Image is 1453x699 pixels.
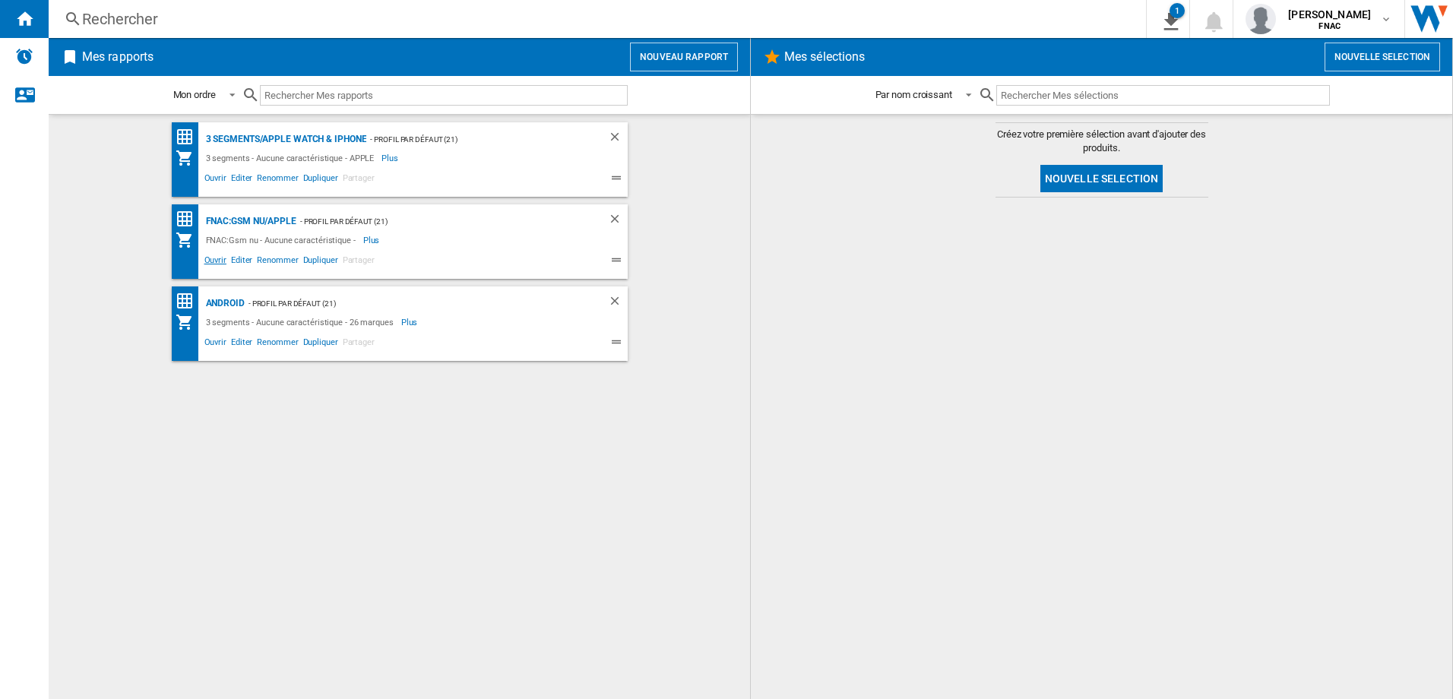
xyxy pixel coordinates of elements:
span: Ouvrir [202,253,229,271]
div: Matrice des prix [176,210,202,229]
div: - Profil par défaut (21) [366,130,577,149]
h2: Mes sélections [781,43,868,71]
span: Editer [229,335,255,353]
span: Dupliquer [301,335,340,353]
span: Renommer [255,335,300,353]
div: Supprimer [608,294,628,313]
span: Partager [340,253,377,271]
span: Renommer [255,253,300,271]
div: 3 segments/APPLE WATCH & iPhone [202,130,367,149]
span: Renommer [255,171,300,189]
div: Supprimer [608,130,628,149]
div: 1 [1170,3,1185,18]
span: [PERSON_NAME] [1288,7,1371,22]
span: Partager [340,171,377,189]
div: 3 segments - Aucune caractéristique - 26 marques [202,313,401,331]
span: Ouvrir [202,335,229,353]
button: Nouvelle selection [1325,43,1440,71]
button: Nouveau rapport [630,43,738,71]
div: - Profil par défaut (21) [296,212,578,231]
div: Mon assortiment [176,231,202,249]
div: Mon assortiment [176,313,202,331]
div: FNAC:Gsm nu/APPLE [202,212,296,231]
div: 3 segments - Aucune caractéristique - APPLE [202,149,382,167]
div: - Profil par défaut (21) [245,294,578,313]
div: Supprimer [608,212,628,231]
b: FNAC [1318,21,1341,31]
img: profile.jpg [1246,4,1276,34]
h2: Mes rapports [79,43,157,71]
span: Editer [229,253,255,271]
span: Editer [229,171,255,189]
div: Rechercher [82,8,1106,30]
span: Plus [381,149,400,167]
div: Matrice des prix [176,128,202,147]
div: Mon ordre [173,89,216,100]
span: Dupliquer [301,253,340,271]
span: Ouvrir [202,171,229,189]
input: Rechercher Mes rapports [260,85,628,106]
button: Nouvelle selection [1040,165,1163,192]
span: Plus [401,313,420,331]
div: Mon assortiment [176,149,202,167]
div: Android [202,294,245,313]
div: FNAC:Gsm nu - Aucune caractéristique - [202,231,363,249]
div: Par nom croissant [875,89,952,100]
span: Partager [340,335,377,353]
div: Matrice des prix [176,292,202,311]
img: alerts-logo.svg [15,47,33,65]
input: Rechercher Mes sélections [996,85,1330,106]
span: Créez votre première sélection avant d'ajouter des produits. [996,128,1208,155]
span: Plus [363,231,382,249]
span: Dupliquer [301,171,340,189]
